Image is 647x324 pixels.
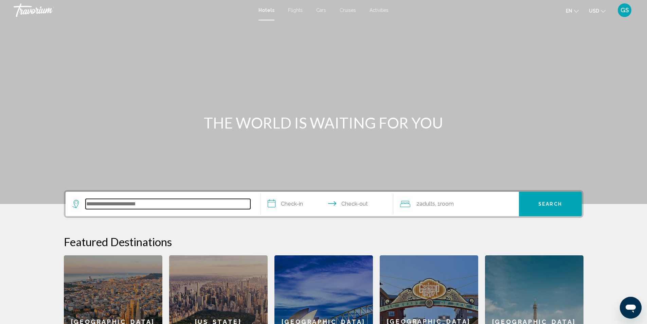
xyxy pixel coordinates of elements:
span: GS [621,7,629,14]
a: Activities [370,7,389,13]
a: Flights [288,7,303,13]
h2: Featured Destinations [64,235,583,249]
a: Cruises [340,7,356,13]
button: User Menu [616,3,633,17]
button: Search [519,192,582,216]
span: Room [440,201,454,207]
button: Change language [566,6,579,16]
h1: THE WORLD IS WAITING FOR YOU [196,114,451,132]
iframe: Кнопка запуска окна обмена сообщениями [620,297,642,319]
span: USD [589,8,599,14]
span: 2 [416,199,435,209]
a: Hotels [258,7,274,13]
a: Cars [316,7,326,13]
button: Check in and out dates [261,192,393,216]
span: , 1 [435,199,454,209]
a: Travorium [14,3,252,17]
span: Adults [419,201,435,207]
button: Change currency [589,6,606,16]
span: en [566,8,572,14]
div: Search widget [66,192,582,216]
button: Travelers: 2 adults, 0 children [393,192,519,216]
span: Search [538,202,562,207]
